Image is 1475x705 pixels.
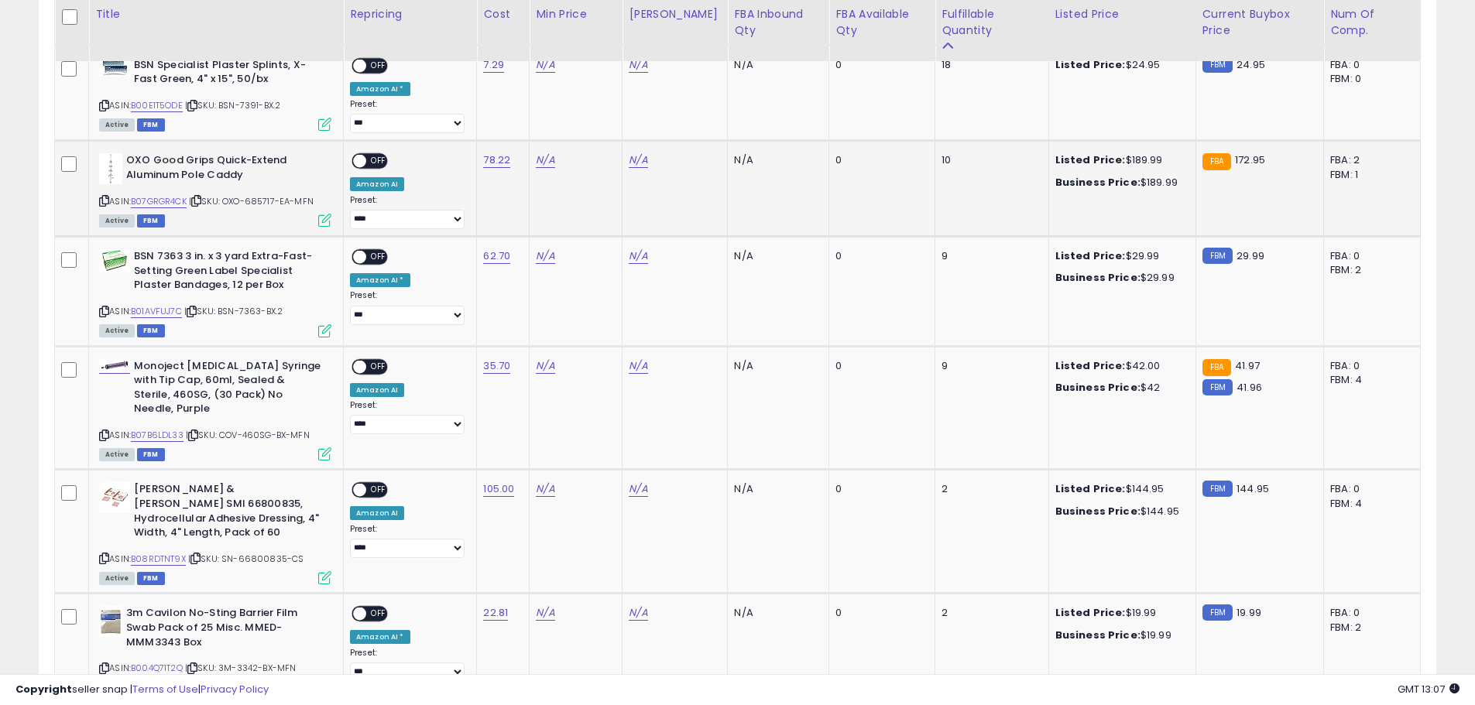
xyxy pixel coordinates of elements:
b: OXO Good Grips Quick-Extend Aluminum Pole Caddy [126,153,314,186]
span: OFF [366,155,391,168]
b: Listed Price: [1055,605,1126,620]
div: Title [95,6,337,22]
div: 0 [835,606,923,620]
a: N/A [629,57,647,73]
a: 35.70 [483,358,510,374]
b: BSN Specialist Plaster Splints, X-Fast Green, 4" x 15", 50/bx [134,58,322,91]
div: $19.99 [1055,606,1184,620]
img: 410BLF0k6XL._SL40_.jpg [99,482,130,513]
div: N/A [734,58,817,72]
a: N/A [536,152,554,168]
span: 144.95 [1237,481,1269,496]
b: Monoject [MEDICAL_DATA] Syringe with Tip Cap, 60ml, Sealed & Sterile, 460SG, (30 Pack) No Needle,... [134,359,322,420]
a: N/A [536,248,554,264]
div: N/A [734,359,817,373]
a: Terms of Use [132,682,198,696]
span: 41.96 [1237,380,1262,395]
small: FBM [1202,56,1233,73]
span: All listings currently available for purchase on Amazon [99,448,135,461]
div: FBA: 0 [1330,482,1408,496]
div: Repricing [350,6,470,22]
a: N/A [536,57,554,73]
a: B07B6LDL33 [131,429,184,442]
div: seller snap | | [15,683,269,697]
div: Current Buybox Price [1202,6,1318,39]
div: FBM: 4 [1330,497,1408,511]
a: B08RDTNT9X [131,553,186,566]
span: | SKU: COV-460SG-BX-MFN [186,429,310,441]
a: N/A [629,358,647,374]
img: 21Nm3Wv1YNL._SL40_.jpg [99,153,122,184]
div: $144.95 [1055,482,1184,496]
div: Amazon AI * [350,82,410,96]
div: FBA Available Qty [835,6,928,39]
span: All listings currently available for purchase on Amazon [99,118,135,132]
div: FBA: 0 [1330,606,1408,620]
span: All listings currently available for purchase on Amazon [99,214,135,228]
div: Amazon AI * [350,630,410,644]
b: Business Price: [1055,628,1141,642]
a: B00E1T5ODE [131,99,183,112]
a: N/A [629,605,647,621]
div: ASIN: [99,249,331,335]
div: N/A [734,606,817,620]
div: Amazon AI [350,506,404,520]
div: ASIN: [99,359,331,460]
span: 41.97 [1235,358,1260,373]
a: 22.81 [483,605,508,621]
div: $189.99 [1055,176,1184,190]
span: FBM [137,324,165,337]
span: OFF [366,251,391,264]
span: OFF [366,59,391,72]
a: N/A [629,248,647,264]
div: FBM: 2 [1330,621,1408,635]
a: N/A [536,605,554,621]
a: B01AVFUJ7C [131,305,182,318]
span: | SKU: OXO-685717-EA-MFN [189,195,314,207]
b: Listed Price: [1055,358,1126,373]
div: ASIN: [99,482,331,583]
div: FBA: 0 [1330,58,1408,72]
a: 62.70 [483,248,510,264]
b: BSN 7363 3 in. x 3 yard Extra-Fast-Setting Green Label Specialist Plaster Bandages, 12 per Box [134,249,322,296]
span: OFF [366,484,391,497]
div: 9 [942,359,1037,373]
span: 2025-08-11 13:07 GMT [1398,682,1460,696]
span: OFF [366,607,391,621]
div: $29.99 [1055,249,1184,263]
div: 2 [942,606,1037,620]
div: FBA: 0 [1330,249,1408,263]
div: $42 [1055,381,1184,395]
b: Listed Price: [1055,57,1126,72]
div: 0 [835,58,923,72]
div: ASIN: [99,153,331,225]
div: N/A [734,249,817,263]
b: Listed Price: [1055,248,1126,263]
div: 0 [835,153,923,167]
div: Preset: [350,648,465,683]
div: Amazon AI [350,177,404,191]
div: 9 [942,249,1037,263]
div: $19.99 [1055,628,1184,642]
div: Listed Price [1055,6,1189,22]
div: N/A [734,482,817,496]
div: 18 [942,58,1037,72]
span: FBM [137,572,165,585]
img: 31v1RjJq1CL._SL40_.jpg [99,606,122,637]
div: N/A [734,153,817,167]
small: FBM [1202,604,1233,621]
img: 51i2rfMhQeL._SL40_.jpg [99,249,130,272]
small: FBM [1202,481,1233,497]
small: FBA [1202,359,1231,376]
b: Listed Price: [1055,481,1126,496]
span: | SKU: BSN-7391-BX.2 [185,99,280,111]
a: N/A [629,481,647,497]
div: FBA: 2 [1330,153,1408,167]
img: 51B+VnhKvQL._SL40_.jpg [99,58,130,77]
b: Business Price: [1055,175,1141,190]
span: FBM [137,448,165,461]
a: 105.00 [483,481,514,497]
a: N/A [536,358,554,374]
div: Preset: [350,99,465,134]
span: FBM [137,118,165,132]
